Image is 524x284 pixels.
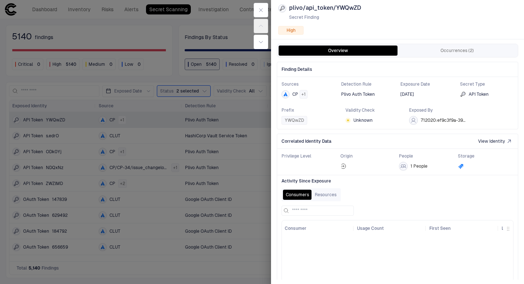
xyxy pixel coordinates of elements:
[478,138,505,144] span: View Identity
[285,225,306,231] span: Consumer
[399,153,455,159] span: People
[341,81,395,87] span: Detection Rule
[277,62,518,77] span: Finding Details
[421,117,467,123] span: 712020:ef9c3f9a-39d1-4696-a1e5-9f239deab320
[469,91,489,97] span: API Token
[283,190,312,200] button: Consumers
[289,14,361,20] span: Secret Finding
[282,107,340,113] span: Prefix
[398,46,516,56] button: Occurrences (2)
[400,91,414,97] div: 7/31/2025 10:44:16 (GMT+00:00 UTC)
[279,46,398,56] button: Overview
[400,91,414,97] span: [DATE]
[460,81,514,87] span: Secret Type
[429,225,451,231] span: First Seen
[477,137,514,146] button: View Identity
[283,91,288,97] div: Atlassian
[301,91,306,97] span: + 1
[282,178,514,184] span: Activity Since Exposure
[340,153,396,159] span: Origin
[458,153,514,159] span: Storage
[345,107,404,113] span: Validity Check
[285,117,304,123] span: YWQwZD
[341,91,375,97] span: Plivo Auth Token
[357,225,384,231] span: Usage Count
[400,81,454,87] span: Exposure Date
[282,153,338,159] span: Privilege Level
[282,138,331,144] span: Correlated Identity Data
[411,163,428,169] span: 1 People
[287,27,296,33] span: High
[282,81,335,87] span: Sources
[292,92,298,97] span: CP
[353,117,373,123] span: Unknown
[409,107,467,113] span: Exposed By
[289,4,361,12] span: plivo/api_token/YWQwZD
[312,190,339,200] button: Resources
